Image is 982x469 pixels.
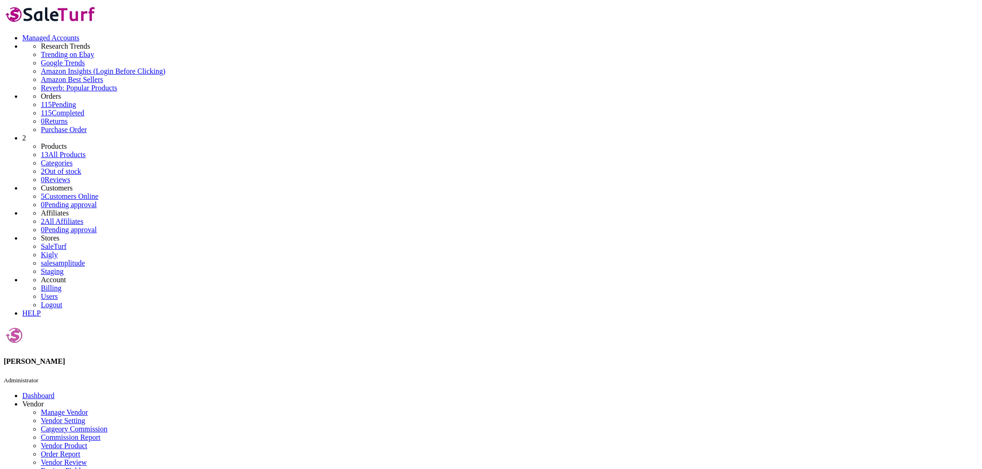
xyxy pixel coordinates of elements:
li: Research Trends [41,42,978,51]
span: 2 [22,134,26,142]
a: 115Completed [41,109,84,117]
a: Catgeory Commission [41,425,108,433]
a: Categories [41,159,72,167]
a: Amazon Insights (Login Before Clicking) [41,67,978,76]
a: Staging [41,267,64,275]
a: 115Pending [41,101,978,109]
a: Managed Accounts [22,34,79,42]
li: Affiliates [41,209,978,217]
span: Vendor [22,400,44,408]
a: Commission Report [41,433,100,441]
span: 5 [41,192,45,200]
a: Vendor Review [41,458,87,466]
a: HELP [22,309,41,317]
a: Reverb: Popular Products [41,84,978,92]
span: 0 [41,201,45,209]
span: 115 [41,109,52,117]
li: Account [41,276,978,284]
a: 2All Affiliates [41,217,84,225]
a: Order Report [41,450,80,458]
img: SaleTurf [4,4,98,25]
small: Administrator [4,377,39,384]
a: 0Pending approval [41,201,97,209]
span: 0 [41,117,45,125]
a: 5Customers Online [41,192,98,200]
a: 2Out of stock [41,167,81,175]
span: 115 [41,101,52,108]
a: Vendor Setting [41,417,85,425]
a: Amazon Best Sellers [41,76,978,84]
li: Orders [41,92,978,101]
span: 13 [41,151,48,158]
a: Dashboard [22,392,54,399]
a: Kigly [41,251,58,259]
li: Customers [41,184,978,192]
a: 13All Products [41,151,85,158]
a: Purchase Order [41,126,87,133]
span: 0 [41,176,45,184]
span: 0 [41,226,45,234]
a: Logout [41,301,62,309]
a: Vendor Product [41,442,87,450]
a: salesamplitude [41,259,85,267]
span: 2 [41,167,45,175]
a: 0Reviews [41,176,70,184]
a: SaleTurf [41,242,66,250]
li: Stores [41,234,978,242]
a: 0Returns [41,117,68,125]
a: Trending on Ebay [41,51,978,59]
a: Users [41,292,58,300]
li: Products [41,142,978,151]
h4: [PERSON_NAME] [4,357,978,366]
a: 0Pending approval [41,226,97,234]
img: joshlucio05 [4,325,25,346]
a: Manage Vendor [41,408,88,416]
span: 2 [41,217,45,225]
a: Google Trends [41,59,978,67]
a: Billing [41,284,61,292]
